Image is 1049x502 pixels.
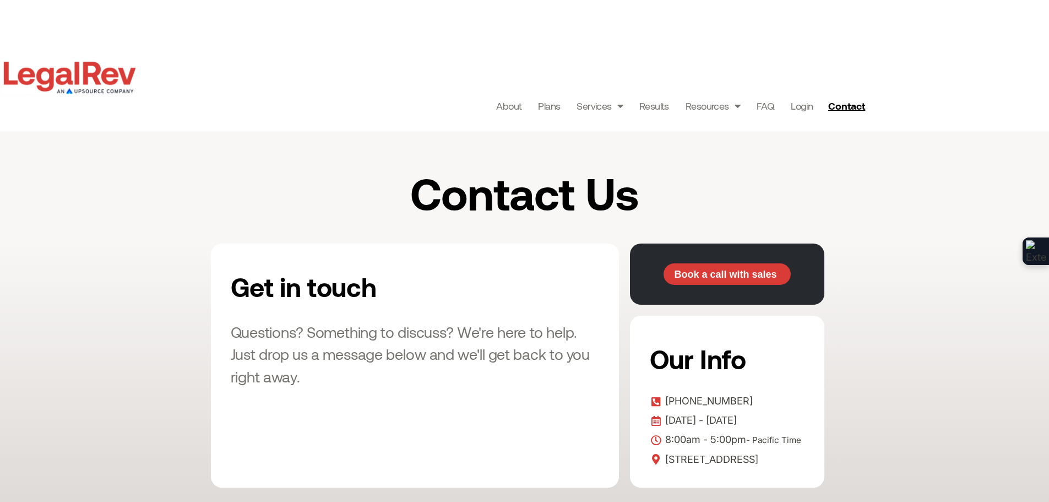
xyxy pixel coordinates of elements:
[757,98,774,114] a: FAQ
[828,101,865,111] span: Contact
[664,263,791,285] a: Book a call with sales
[650,336,801,382] h2: Our Info
[824,97,872,115] a: Contact
[746,435,801,445] span: - Pacific Time
[231,263,488,310] h2: Get in touch
[639,98,669,114] a: Results
[496,98,813,114] nav: Menu
[577,98,623,114] a: Services
[496,98,521,114] a: About
[686,98,740,114] a: Resources
[662,431,801,449] span: 8:00am - 5:00pm
[538,98,560,114] a: Plans
[1026,240,1046,262] img: Extension Icon
[650,393,805,409] a: [PHONE_NUMBER]
[231,321,599,388] h3: Questions? Something to discuss? We're here to help. Just drop us a message below and we'll get b...
[662,393,753,409] span: [PHONE_NUMBER]
[662,412,737,429] span: [DATE] - [DATE]
[662,451,758,468] span: [STREET_ADDRESS]
[305,170,744,216] h1: Contact Us
[791,98,813,114] a: Login
[674,269,776,279] span: Book a call with sales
